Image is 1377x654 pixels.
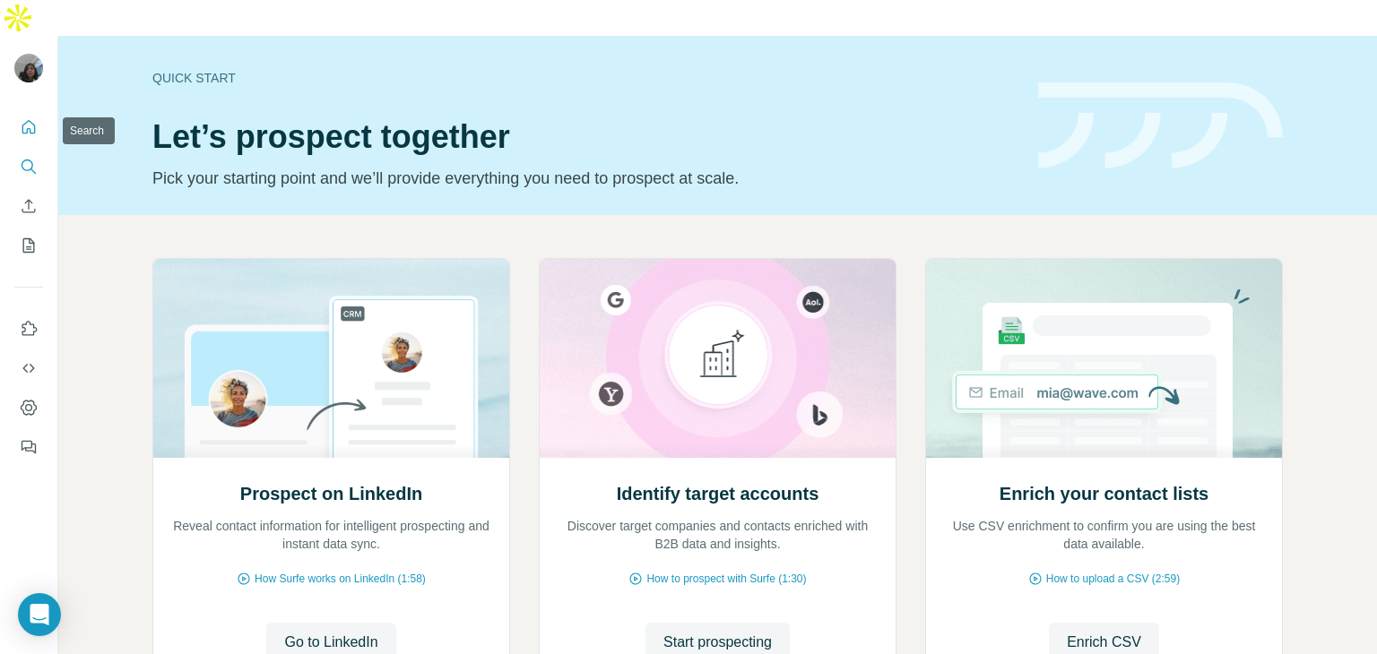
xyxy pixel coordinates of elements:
button: Use Surfe on LinkedIn [14,313,43,345]
img: banner [1038,82,1283,169]
button: Quick start [14,111,43,143]
span: Start prospecting [663,632,772,653]
button: Search [14,151,43,183]
h2: Identify target accounts [617,481,819,506]
span: How to upload a CSV (2:59) [1046,571,1180,587]
h1: Let’s prospect together [152,119,1017,155]
img: Prospect on LinkedIn [152,259,510,458]
button: Use Surfe API [14,352,43,384]
span: Enrich CSV [1067,632,1141,653]
button: Feedback [14,431,43,463]
h2: Prospect on LinkedIn [240,481,422,506]
h2: Enrich your contact lists [1000,481,1208,506]
img: Enrich your contact lists [925,259,1283,458]
span: How to prospect with Surfe (1:30) [646,571,806,587]
button: Enrich CSV [14,190,43,222]
img: Identify target accounts [539,259,896,458]
div: Open Intercom Messenger [18,593,61,636]
button: Dashboard [14,392,43,424]
div: Quick start [152,69,1017,87]
span: How Surfe works on LinkedIn (1:58) [255,571,426,587]
p: Discover target companies and contacts enriched with B2B data and insights. [558,517,878,553]
p: Pick your starting point and we’ll provide everything you need to prospect at scale. [152,166,1017,191]
p: Reveal contact information for intelligent prospecting and instant data sync. [171,517,491,553]
img: Avatar [14,54,43,82]
p: Use CSV enrichment to confirm you are using the best data available. [944,517,1264,553]
span: Go to LinkedIn [284,632,377,653]
button: My lists [14,229,43,262]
